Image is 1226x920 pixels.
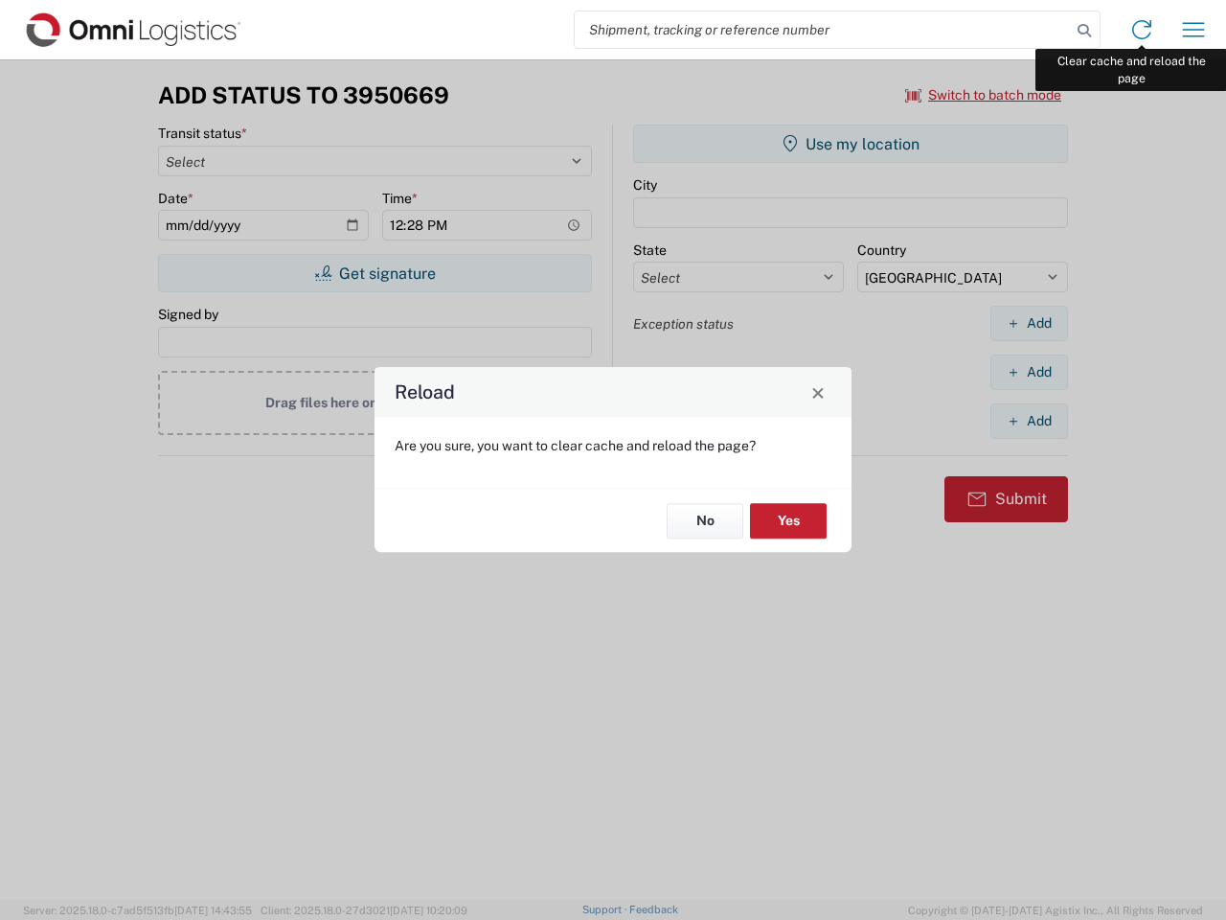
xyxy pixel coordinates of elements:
button: Close [805,379,831,405]
button: No [667,503,743,539]
button: Yes [750,503,827,539]
input: Shipment, tracking or reference number [575,11,1071,48]
p: Are you sure, you want to clear cache and reload the page? [395,437,831,454]
h4: Reload [395,379,455,406]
